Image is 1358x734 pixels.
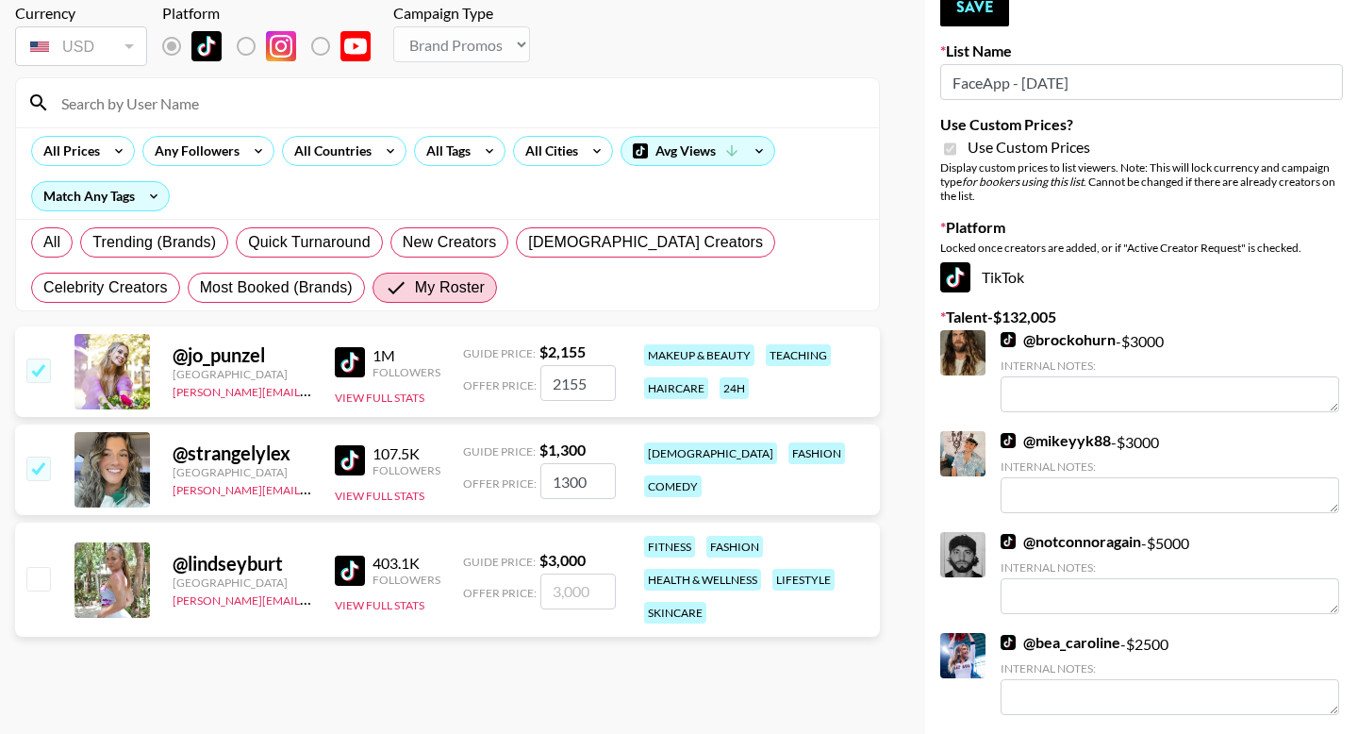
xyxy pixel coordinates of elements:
img: TikTok [1001,332,1016,347]
span: Guide Price: [463,346,536,360]
div: lifestyle [772,569,835,591]
div: USD [19,30,143,63]
div: All Countries [283,137,375,165]
div: fashion [788,442,845,464]
a: @brockohurn [1001,330,1116,349]
a: [PERSON_NAME][EMAIL_ADDRESS][DOMAIN_NAME] [173,590,452,608]
img: Instagram [266,31,296,61]
div: Currency is locked to USD [15,23,147,70]
div: Followers [373,365,440,379]
img: TikTok [335,445,365,475]
span: Offer Price: [463,586,537,600]
div: - $ 2500 [1001,633,1339,715]
div: - $ 3000 [1001,330,1339,412]
span: All [43,231,60,254]
div: Campaign Type [393,4,530,23]
div: 403.1K [373,554,440,573]
label: List Name [940,42,1343,60]
div: - $ 3000 [1001,431,1339,513]
div: Followers [373,463,440,477]
img: TikTok [335,556,365,586]
div: All Tags [415,137,474,165]
span: Guide Price: [463,444,536,459]
img: TikTok [1001,635,1016,650]
input: 2,155 [540,365,616,401]
div: Internal Notes: [1001,661,1339,676]
img: TikTok [191,31,222,61]
div: @ lindseyburt [173,552,312,576]
div: Avg Views [621,137,774,165]
div: [DEMOGRAPHIC_DATA] [644,442,777,464]
div: Locked once creators are added, or if "Active Creator Request" is checked. [940,241,1343,255]
div: 107.5K [373,444,440,463]
div: health & wellness [644,569,761,591]
div: @ strangelylex [173,442,312,465]
label: Use Custom Prices? [940,115,1343,134]
a: [PERSON_NAME][EMAIL_ADDRESS][DOMAIN_NAME] [173,381,452,399]
em: for bookers using this list [962,175,1084,189]
input: 3,000 [540,574,616,609]
div: [GEOGRAPHIC_DATA] [173,367,312,381]
img: YouTube [340,31,371,61]
div: makeup & beauty [644,344,754,366]
div: [GEOGRAPHIC_DATA] [173,465,312,479]
div: [GEOGRAPHIC_DATA] [173,576,312,590]
div: fitness [644,536,695,558]
span: [DEMOGRAPHIC_DATA] Creators [528,231,763,254]
span: My Roster [415,276,485,299]
input: Search by User Name [50,88,868,118]
div: Followers [373,573,440,587]
span: Offer Price: [463,378,537,392]
button: View Full Stats [335,391,424,405]
span: Guide Price: [463,555,536,569]
div: 1M [373,346,440,365]
input: 1,300 [540,463,616,499]
div: - $ 5000 [1001,532,1339,614]
a: @mikeyyk88 [1001,431,1111,450]
img: TikTok [1001,433,1016,448]
div: Internal Notes: [1001,560,1339,575]
div: haircare [644,377,708,399]
a: @bea_caroline [1001,633,1120,652]
strong: $ 2,155 [539,342,586,360]
div: All Prices [32,137,104,165]
div: skincare [644,602,706,624]
div: 24h [720,377,749,399]
div: fashion [706,536,763,558]
button: View Full Stats [335,598,424,612]
div: Match Any Tags [32,182,169,210]
img: TikTok [940,262,970,292]
div: Display custom prices to list viewers. Note: This will lock currency and campaign type . Cannot b... [940,160,1343,203]
div: Internal Notes: [1001,459,1339,474]
div: @ jo_punzel [173,343,312,367]
button: View Full Stats [335,489,424,503]
span: Most Booked (Brands) [200,276,353,299]
label: Platform [940,218,1343,237]
div: Platform [162,4,386,23]
div: List locked to TikTok. [162,26,386,66]
strong: $ 1,300 [539,441,586,459]
span: Offer Price: [463,476,537,491]
div: Currency [15,4,147,23]
div: teaching [766,344,831,366]
span: New Creators [403,231,497,254]
a: @notconnoragain [1001,532,1141,551]
strong: $ 3,000 [539,551,586,569]
span: Celebrity Creators [43,276,168,299]
div: TikTok [940,262,1343,292]
img: TikTok [335,347,365,377]
div: comedy [644,475,702,497]
a: [PERSON_NAME][EMAIL_ADDRESS][DOMAIN_NAME] [173,479,452,497]
div: Any Followers [143,137,243,165]
div: All Cities [514,137,582,165]
img: TikTok [1001,534,1016,549]
label: Talent - $ 132,005 [940,308,1343,326]
div: Internal Notes: [1001,359,1339,373]
span: Use Custom Prices [968,138,1090,157]
span: Trending (Brands) [92,231,216,254]
span: Quick Turnaround [248,231,371,254]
